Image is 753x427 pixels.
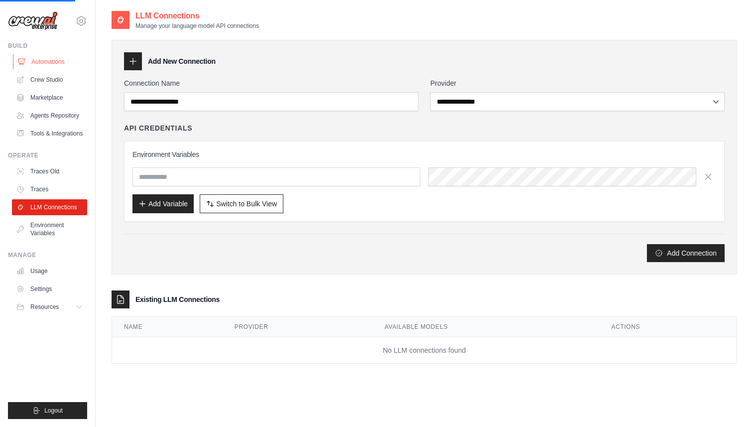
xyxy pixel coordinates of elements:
[12,163,87,179] a: Traces Old
[12,299,87,315] button: Resources
[600,317,737,337] th: Actions
[30,303,59,311] span: Resources
[124,123,192,133] h4: API Credentials
[12,108,87,124] a: Agents Repository
[12,263,87,279] a: Usage
[132,194,194,213] button: Add Variable
[135,22,259,30] p: Manage your language model API connections
[647,244,725,262] button: Add Connection
[12,217,87,241] a: Environment Variables
[8,151,87,159] div: Operate
[8,11,58,30] img: Logo
[132,149,716,159] h3: Environment Variables
[13,54,88,70] a: Automations
[12,90,87,106] a: Marketplace
[8,402,87,419] button: Logout
[8,42,87,50] div: Build
[8,251,87,259] div: Manage
[223,317,373,337] th: Provider
[373,317,599,337] th: Available Models
[200,194,283,213] button: Switch to Bulk View
[12,72,87,88] a: Crew Studio
[12,199,87,215] a: LLM Connections
[44,407,63,415] span: Logout
[124,78,418,88] label: Connection Name
[135,10,259,22] h2: LLM Connections
[12,181,87,197] a: Traces
[135,294,220,304] h3: Existing LLM Connections
[430,78,725,88] label: Provider
[12,126,87,142] a: Tools & Integrations
[112,337,737,364] td: No LLM connections found
[148,56,216,66] h3: Add New Connection
[216,199,277,209] span: Switch to Bulk View
[112,317,223,337] th: Name
[12,281,87,297] a: Settings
